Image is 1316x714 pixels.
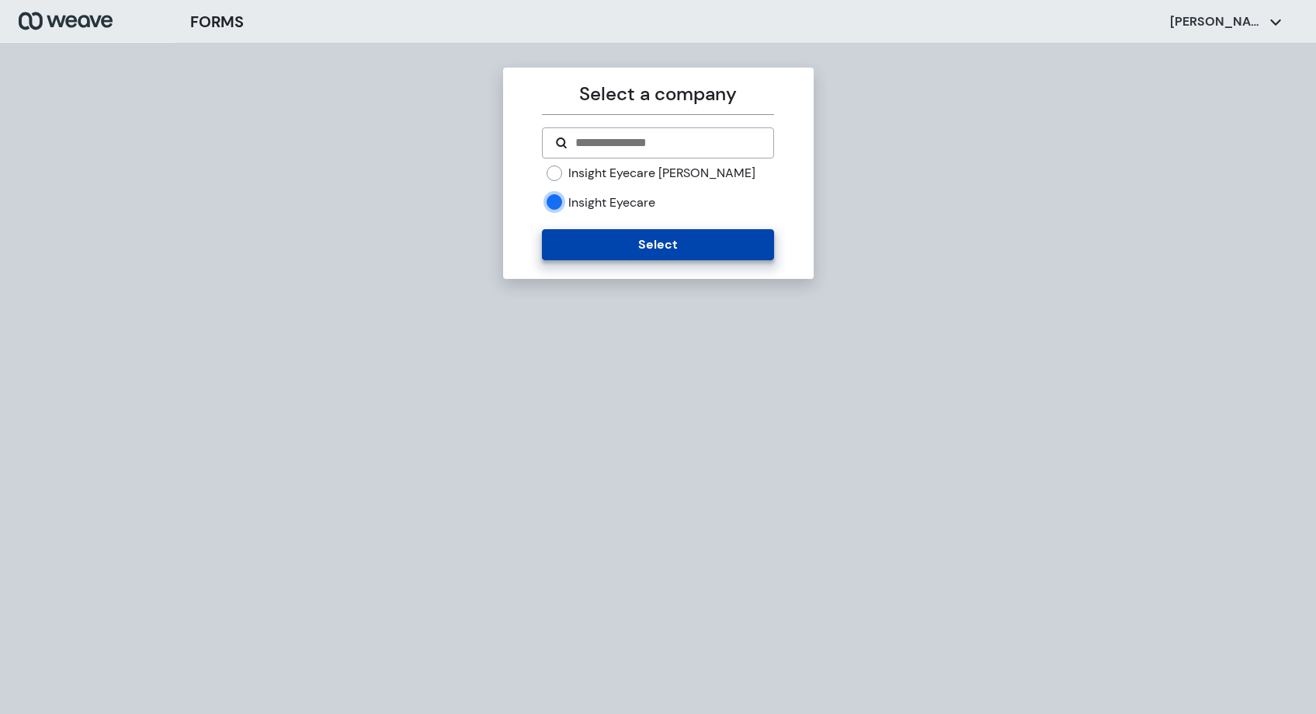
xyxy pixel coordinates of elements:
button: Select [542,229,774,260]
label: Insight Eyecare [PERSON_NAME] [568,165,755,182]
p: [PERSON_NAME] [1170,13,1263,30]
input: Search [574,134,761,152]
p: Select a company [542,80,774,108]
h3: FORMS [190,10,244,33]
label: Insight Eyecare [568,194,655,211]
